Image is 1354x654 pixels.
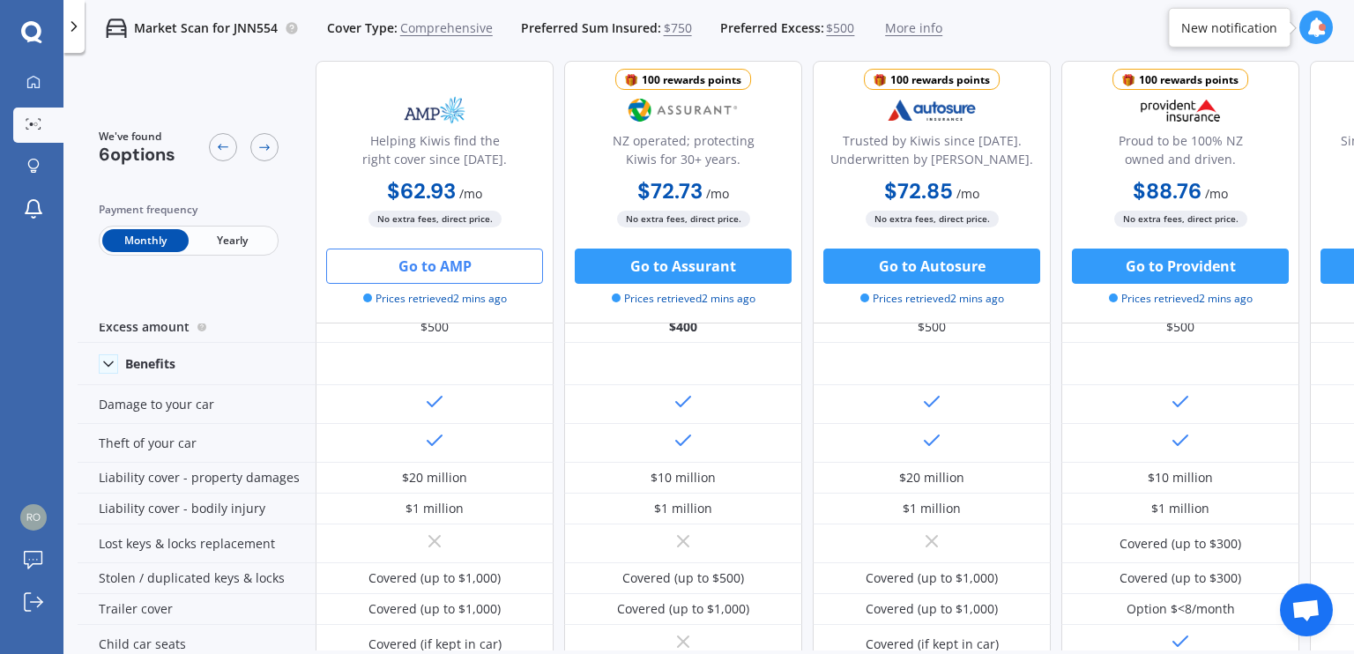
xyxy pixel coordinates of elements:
[637,177,703,204] b: $72.73
[1122,74,1135,86] img: points
[78,494,316,524] div: Liability cover - bodily injury
[402,469,467,487] div: $20 million
[363,291,507,307] span: Prices retrieved 2 mins ago
[884,177,953,204] b: $72.85
[860,291,1004,307] span: Prices retrieved 2 mins ago
[720,19,824,37] span: Preferred Excess:
[189,229,275,252] span: Yearly
[1139,71,1239,89] div: 100 rewards points
[1076,131,1284,175] div: Proud to be 100% NZ owned and driven.
[1120,535,1241,553] div: Covered (up to $300)
[78,463,316,494] div: Liability cover - property damages
[1114,211,1247,227] span: No extra fees, direct price.
[78,385,316,424] div: Damage to your car
[866,569,998,587] div: Covered (up to $1,000)
[99,143,175,166] span: 6 options
[368,600,501,618] div: Covered (up to $1,000)
[99,129,175,145] span: We've found
[326,249,543,284] button: Go to AMP
[1151,500,1209,517] div: $1 million
[899,469,964,487] div: $20 million
[813,312,1051,343] div: $500
[1127,600,1235,618] div: Option $<8/month
[368,211,502,227] span: No extra fees, direct price.
[622,569,744,587] div: Covered (up to $500)
[874,74,886,86] img: points
[625,88,741,132] img: Assurant.png
[327,19,398,37] span: Cover Type:
[612,291,755,307] span: Prices retrieved 2 mins ago
[1148,469,1213,487] div: $10 million
[1205,185,1228,202] span: / mo
[316,312,554,343] div: $500
[400,19,493,37] span: Comprehensive
[78,424,316,463] div: Theft of your car
[99,201,279,219] div: Payment frequency
[890,71,990,89] div: 100 rewards points
[20,504,47,531] img: 88ad8b2e92192b5032165afe30102e0e
[564,312,802,343] div: $400
[459,185,482,202] span: / mo
[654,500,712,517] div: $1 million
[78,563,316,594] div: Stolen / duplicated keys & locks
[706,185,729,202] span: / mo
[642,71,741,89] div: 100 rewards points
[387,177,456,204] b: $62.93
[903,500,961,517] div: $1 million
[956,185,979,202] span: / mo
[405,500,464,517] div: $1 million
[885,19,942,37] span: More info
[78,594,316,625] div: Trailer cover
[828,131,1036,175] div: Trusted by Kiwis since [DATE]. Underwritten by [PERSON_NAME].
[874,88,990,132] img: Autosure.webp
[1181,19,1277,36] div: New notification
[78,312,316,343] div: Excess amount
[1109,291,1253,307] span: Prices retrieved 2 mins ago
[368,635,502,653] div: Covered (if kept in car)
[331,131,539,175] div: Helping Kiwis find the right cover since [DATE].
[866,211,999,227] span: No extra fees, direct price.
[664,19,692,37] span: $750
[134,19,278,37] p: Market Scan for JNN554
[866,635,999,653] div: Covered (if kept in car)
[1122,88,1239,132] img: Provident.png
[866,600,998,618] div: Covered (up to $1,000)
[823,249,1040,284] button: Go to Autosure
[1280,583,1333,636] a: Open chat
[1072,249,1289,284] button: Go to Provident
[102,229,189,252] span: Monthly
[625,74,637,86] img: points
[368,569,501,587] div: Covered (up to $1,000)
[1061,312,1299,343] div: $500
[617,211,750,227] span: No extra fees, direct price.
[617,600,749,618] div: Covered (up to $1,000)
[1120,569,1241,587] div: Covered (up to $300)
[376,88,493,132] img: AMP.webp
[78,524,316,563] div: Lost keys & locks replacement
[575,249,792,284] button: Go to Assurant
[1133,177,1201,204] b: $88.76
[106,18,127,39] img: car.f15378c7a67c060ca3f3.svg
[579,131,787,175] div: NZ operated; protecting Kiwis for 30+ years.
[826,19,854,37] span: $500
[125,356,175,372] div: Benefits
[521,19,661,37] span: Preferred Sum Insured:
[651,469,716,487] div: $10 million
